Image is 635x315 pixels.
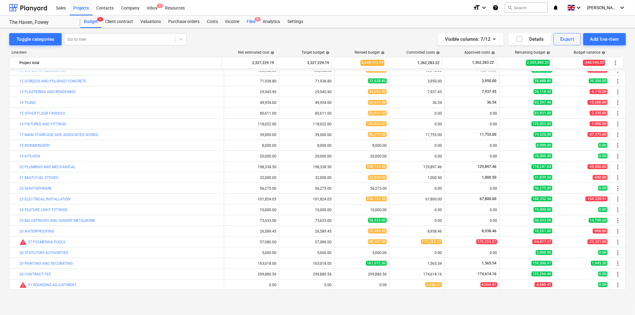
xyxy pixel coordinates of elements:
[226,283,276,287] div: 0.00
[259,16,284,28] a: Analytics
[19,111,65,116] a: 15 OTHER FLOOR FINISHES
[222,16,243,28] a: Income
[284,16,307,28] a: Settings
[477,165,497,169] span: 129,897.46
[392,261,442,266] div: 1,565.54
[19,251,68,255] a: 28 STATUTORY AUTHORITIES
[392,122,442,126] div: 0.00
[618,4,626,11] i: keyboard_arrow_down
[614,174,622,181] span: More actions
[282,165,332,169] div: 198,338.50
[392,272,442,276] div: 174,614.16
[19,281,27,289] span: Committed costs exceed revised budget
[282,79,332,83] div: 71,938.80
[590,121,607,126] span: -7,000.00
[473,4,480,11] i: format_size
[19,79,86,83] a: 12 SCREEDS AND POLISHED CONCRETE
[585,196,607,201] span: -134,328.51
[589,218,607,223] span: 14,700.00
[282,218,332,223] div: 73,633.00
[226,197,276,201] div: 101,824.05
[226,143,276,148] div: 8,000.00
[505,2,548,13] button: Search
[19,197,70,201] a: 23 ELECTRICAL INSTALLATION
[534,89,552,94] span: 26,118.45
[593,175,607,180] span: -840.00
[392,176,442,180] div: 1,000.50
[337,272,387,276] div: 299,880.56
[560,35,574,43] div: Export
[534,78,552,83] span: 28,688.80
[471,60,495,65] span: 1,362,283.22
[392,186,442,191] div: 0.00
[282,122,332,126] div: 118,022.00
[587,239,607,244] span: -23,321.00
[19,238,27,246] span: Committed costs exceed revised budget
[337,251,387,255] div: 5,000.00
[481,261,497,265] span: 1,565.54
[614,206,622,214] span: More actions
[19,208,67,212] a: 24 FEATURE LIGHT FITTINGS
[157,4,163,8] span: 9
[598,186,607,191] span: 0.00
[137,16,165,28] a: Valuations
[392,90,442,94] div: 7,937.45
[203,16,222,28] a: Costs
[526,60,550,66] span: 2,305,890.52
[392,111,442,116] div: 0.00
[598,207,607,212] span: 0.00
[224,58,274,68] div: 3,327,229.19
[531,261,552,266] span: 159,506.97
[534,207,552,212] span: 10,000.00
[366,164,387,169] span: 248,144.50
[591,261,607,266] span: 1,945.50
[477,272,497,276] span: 174,614.16
[614,271,622,278] span: More actions
[368,218,387,223] span: 58,933.00
[19,218,95,223] a: 25 BALUSTRADES AND SUNDRY METALWORK
[226,261,276,266] div: 163,018.00
[435,51,440,55] span: help
[479,197,497,201] span: 67,800.00
[534,282,552,287] span: -4,660.41
[545,51,550,55] span: help
[226,122,276,126] div: 118,022.00
[536,250,552,255] span: 5,000.00
[337,208,387,212] div: 10,000.00
[226,101,276,105] div: 49,954.00
[587,132,607,137] span: -47,275.00
[575,4,582,11] i: keyboard_arrow_down
[480,4,488,11] i: keyboard_arrow_down
[392,101,442,105] div: 36.54
[19,90,75,94] a: 13 PLASTERING AND RENDERING
[447,122,497,126] div: 0.00
[574,50,605,55] div: Budget variance
[590,35,619,43] div: Add line-item
[392,251,442,255] div: 0.00
[614,131,622,139] span: More actions
[28,240,65,244] a: 27 POLMENNA POOLS
[282,240,332,244] div: 57,086.00
[226,251,276,255] div: 5,000.00
[531,121,552,126] span: 125,022.00
[516,35,544,43] div: Details
[282,90,332,94] div: 29,945.90
[531,196,552,201] span: 168,352.56
[447,186,497,191] div: 0.00
[614,260,622,267] span: More actions
[583,33,626,45] button: Add line-item
[587,100,607,105] span: -15,680.00
[282,208,332,212] div: 10,000.00
[614,217,622,224] span: More actions
[19,122,66,126] a: 16 FIXTURES AND FITTINGS
[392,133,442,137] div: 11,755.00
[9,50,222,55] div: Line-item
[445,35,496,43] div: Visible columns : 7/12
[226,272,276,276] div: 299,880.56
[534,229,552,233] span: 18,551.00
[553,33,581,45] button: Export
[19,165,75,169] a: 20 PLUMBING AND MECHANICAL
[447,154,497,158] div: 0.00
[534,175,552,180] span: 31,839.50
